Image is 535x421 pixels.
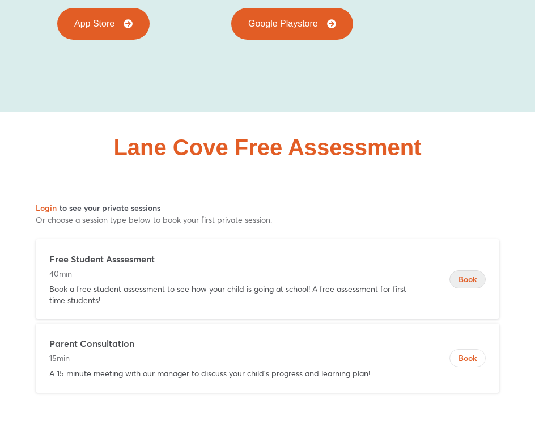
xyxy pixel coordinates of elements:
[74,19,114,28] span: App Store
[57,8,150,40] a: App Store
[113,136,421,159] h2: Lane Cove Free Assessment
[248,19,318,28] span: Google Playstore
[341,293,535,421] iframe: Chat Widget
[231,8,353,40] a: Google Playstore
